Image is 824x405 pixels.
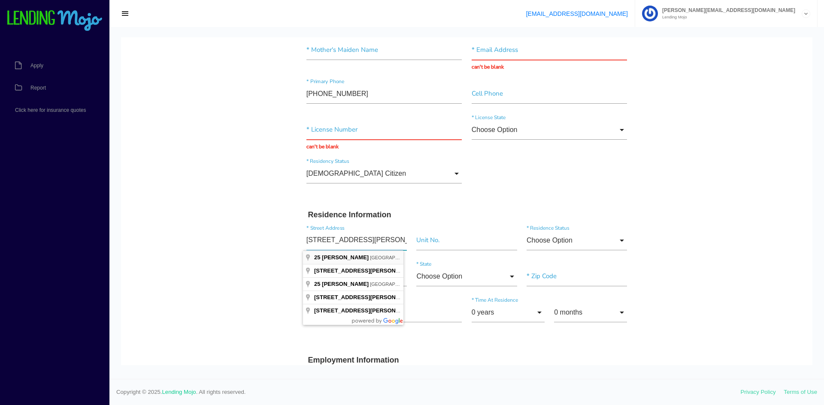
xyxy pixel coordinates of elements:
span: Click here for insurance quotes [15,108,86,113]
h3: Employment Information [187,318,505,328]
span: [STREET_ADDRESS][PERSON_NAME] [193,257,296,263]
img: logo-small.png [6,10,103,32]
span: Copyright © 2025. . All rights reserved. [116,388,741,396]
span: [STREET_ADDRESS][PERSON_NAME] [193,270,296,276]
span: 25 [193,243,199,250]
a: Privacy Policy [741,389,776,395]
img: Profile image [642,6,658,21]
span: [GEOGRAPHIC_DATA], [GEOGRAPHIC_DATA], [GEOGRAPHIC_DATA] [249,244,402,249]
span: [PERSON_NAME][EMAIL_ADDRESS][DOMAIN_NAME] [658,8,795,13]
a: Terms of Use [784,389,817,395]
span: [GEOGRAPHIC_DATA], [GEOGRAPHIC_DATA], [GEOGRAPHIC_DATA] [249,218,402,223]
a: Lending Mojo [162,389,196,395]
span: 25 [193,217,199,223]
span: Apply [30,63,43,68]
span: nue [193,230,307,237]
span: [PERSON_NAME] [201,243,248,250]
a: [EMAIL_ADDRESS][DOMAIN_NAME] [526,10,628,17]
span: [STREET_ADDRESS][PERSON_NAME] [193,230,296,237]
small: Lending Mojo [658,15,795,19]
h3: Residence Information [187,173,505,183]
span: Report [30,85,46,90]
span: [PERSON_NAME] [201,217,248,223]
